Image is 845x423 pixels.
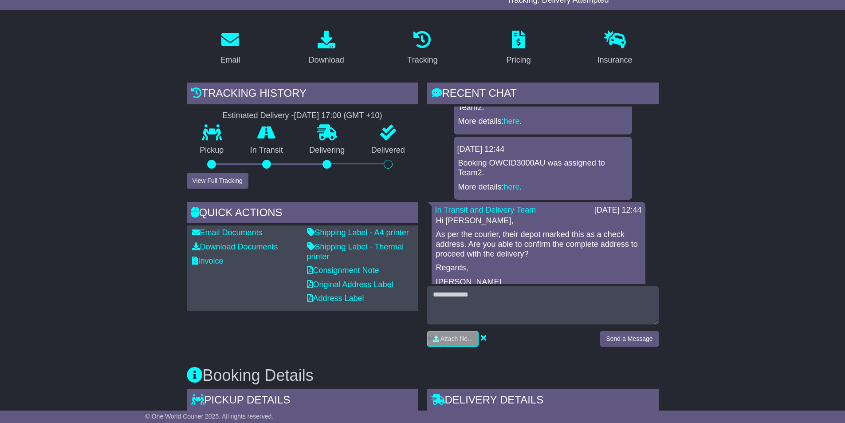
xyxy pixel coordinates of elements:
p: Delivered [358,146,418,155]
p: [PERSON_NAME] [436,277,641,287]
a: Consignment Note [307,266,379,275]
div: Estimated Delivery - [187,111,418,121]
a: Pricing [501,28,537,69]
a: Tracking [401,28,443,69]
div: [DATE] 12:44 [594,206,642,215]
p: Regards, [436,263,641,273]
a: Email [214,28,246,69]
p: More details: . [458,117,628,127]
p: More details: . [458,182,628,192]
p: As per the courier, their depot marked this as a check address. Are you able to confirm the compl... [436,230,641,259]
div: Email [220,54,240,66]
div: [DATE] 17:00 (GMT +10) [294,111,382,121]
a: Invoice [192,257,224,265]
div: [DATE] 12:44 [457,145,629,154]
a: Download [303,28,350,69]
div: Quick Actions [187,202,418,226]
a: Shipping Label - Thermal printer [307,242,404,261]
div: Pricing [507,54,531,66]
div: Insurance [597,54,633,66]
a: here [504,117,520,126]
a: Address Label [307,294,364,303]
p: Booking OWCID3000AU was assigned to Team2. [458,158,628,178]
a: Original Address Label [307,280,393,289]
p: In Transit [237,146,296,155]
div: RECENT CHAT [427,83,659,107]
h3: Booking Details [187,367,659,384]
p: Pickup [187,146,237,155]
div: Tracking [407,54,437,66]
p: Hi [PERSON_NAME], [436,216,641,226]
a: In Transit and Delivery Team [435,206,536,214]
a: Shipping Label - A4 printer [307,228,409,237]
a: Insurance [592,28,638,69]
span: © One World Courier 2025. All rights reserved. [145,413,274,420]
a: Download Documents [192,242,278,251]
p: Delivering [296,146,358,155]
div: Delivery Details [427,389,659,413]
a: Email Documents [192,228,263,237]
button: Send a Message [600,331,658,347]
div: Download [309,54,344,66]
button: View Full Tracking [187,173,248,189]
a: here [504,182,520,191]
div: Pickup Details [187,389,418,413]
div: Tracking history [187,83,418,107]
